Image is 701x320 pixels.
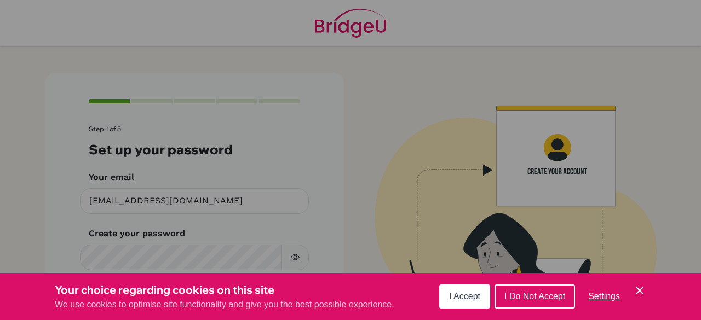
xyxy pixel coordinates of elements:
button: Settings [579,286,629,307]
span: Settings [588,292,620,301]
button: I Accept [439,284,490,309]
p: We use cookies to optimise site functionality and give you the best possible experience. [55,298,394,311]
h3: Your choice regarding cookies on this site [55,282,394,298]
button: Save and close [633,284,646,297]
button: I Do Not Accept [495,284,575,309]
span: I Do Not Accept [504,292,565,301]
span: I Accept [449,292,480,301]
